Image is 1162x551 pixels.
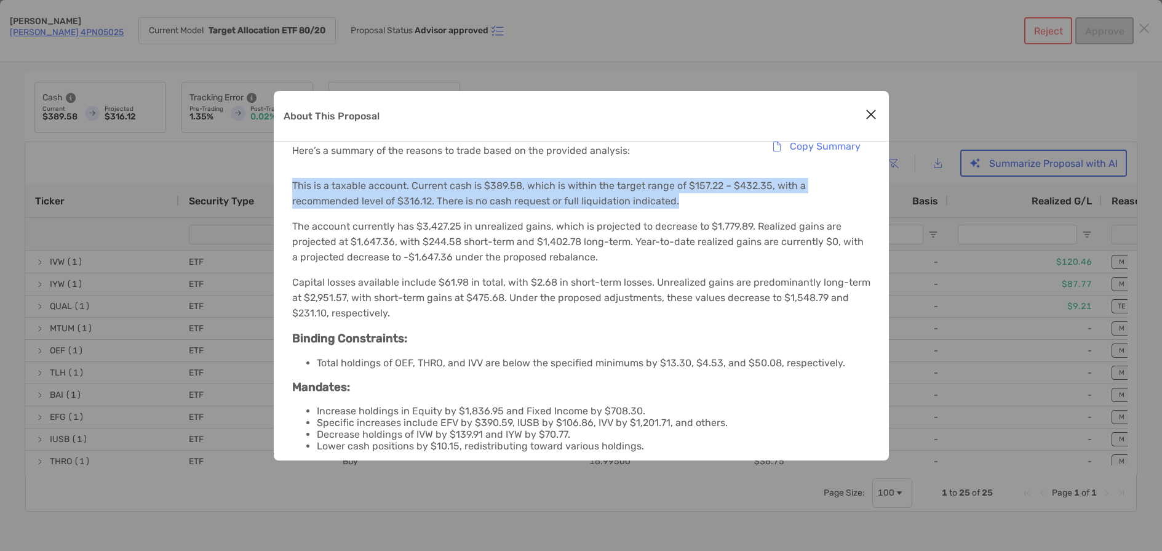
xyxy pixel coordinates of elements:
li: Specific increases include EFV by $390.59, IUSB by $106.86, IVV by $1,201.71, and others. [317,417,870,428]
p: Here’s a summary of the reasons to trade based on the provided analysis: [292,143,630,158]
button: Copy Summary [764,133,870,160]
p: The account currently has $3,427.25 in unrealized gains, which is projected to decrease to $1,779... [292,219,870,265]
p: This is a taxable account. Current cash is $389.58, which is within the target range of $157.22 –... [292,178,870,209]
button: Close modal [862,106,880,124]
li: Increase holdings in Equity by $1,836.95 and Fixed Income by $708.30. [317,405,870,417]
li: Lower cash positions by $10.15, redistributing toward various holdings. [317,440,870,452]
li: Total holdings of OEF, THRO, and IVV are below the specified minimums by $13.30, $4.53, and $50.0... [317,357,870,369]
p: About This Proposal [284,108,380,124]
div: About This Proposal [274,91,889,461]
li: Decrease holdings of IVW by $139.91 and IYW by $70.77. [317,428,870,440]
h3: Binding Constraints: [292,332,870,345]
p: Capital losses available include $61.98 in total, with $2.68 in short-term losses. Unrealized gai... [292,275,870,321]
h3: Mandates: [292,380,870,394]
